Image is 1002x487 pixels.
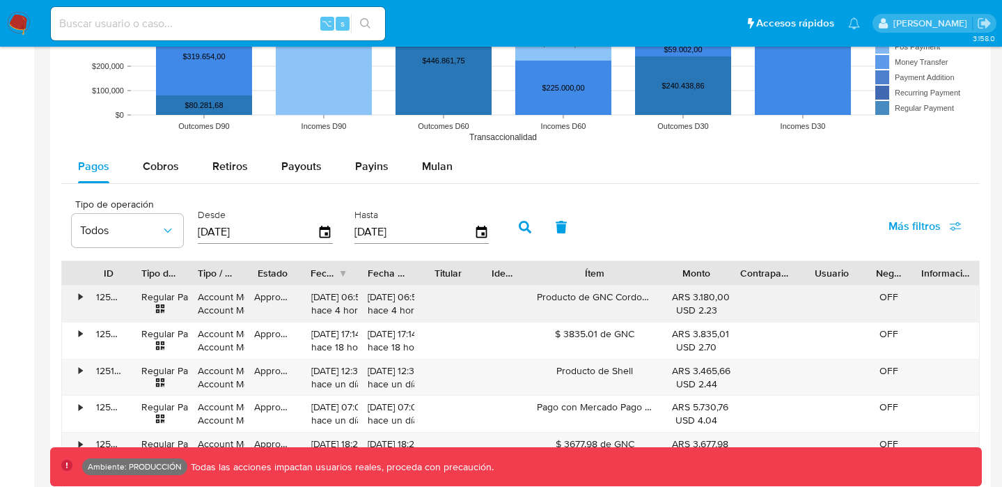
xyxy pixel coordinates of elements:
a: Salir [977,16,992,31]
p: franco.barberis@mercadolibre.com [893,17,972,30]
button: search-icon [351,14,379,33]
span: ⌥ [322,17,332,30]
p: Ambiente: PRODUCCIÓN [88,464,182,470]
span: 3.158.0 [973,33,995,44]
a: Notificaciones [848,17,860,29]
p: Todas las acciones impactan usuarios reales, proceda con precaución. [187,461,494,474]
span: s [340,17,345,30]
span: Accesos rápidos [756,16,834,31]
input: Buscar usuario o caso... [51,15,385,33]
